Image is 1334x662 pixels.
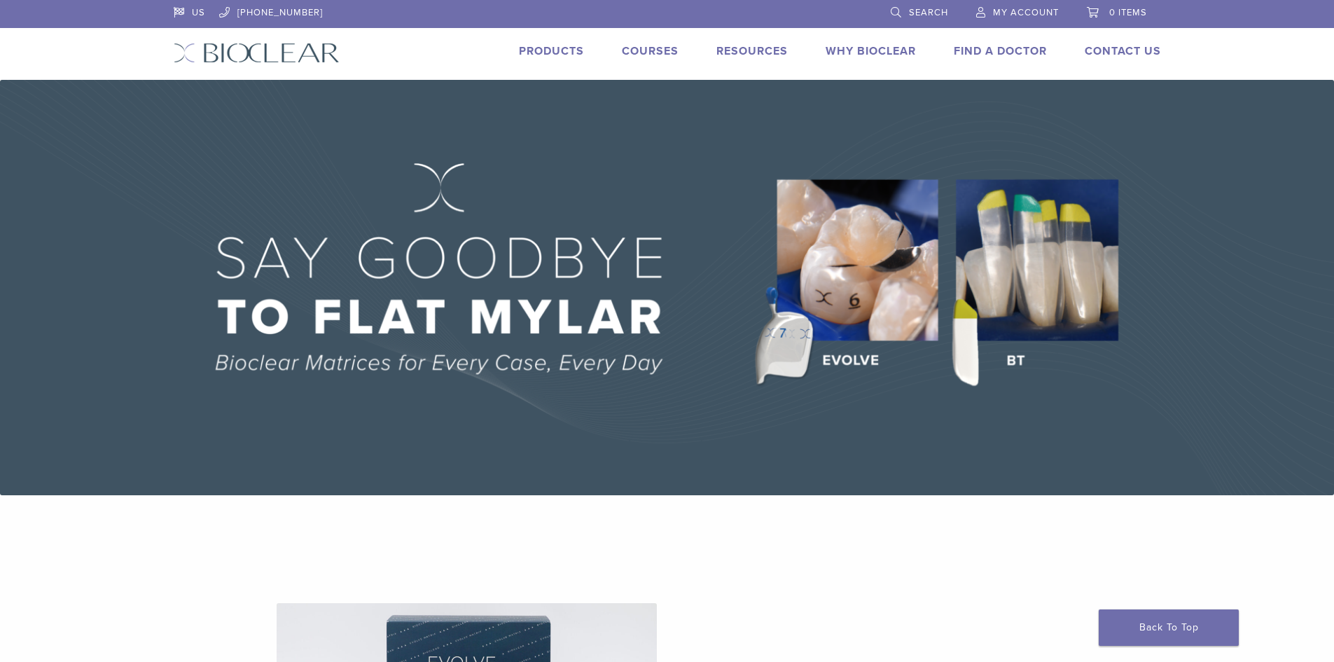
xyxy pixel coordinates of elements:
[909,7,948,18] span: Search
[1085,44,1161,58] a: Contact Us
[954,44,1047,58] a: Find A Doctor
[622,44,679,58] a: Courses
[826,44,916,58] a: Why Bioclear
[716,44,788,58] a: Resources
[993,7,1059,18] span: My Account
[519,44,584,58] a: Products
[1099,609,1239,646] a: Back To Top
[1109,7,1147,18] span: 0 items
[174,43,340,63] img: Bioclear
